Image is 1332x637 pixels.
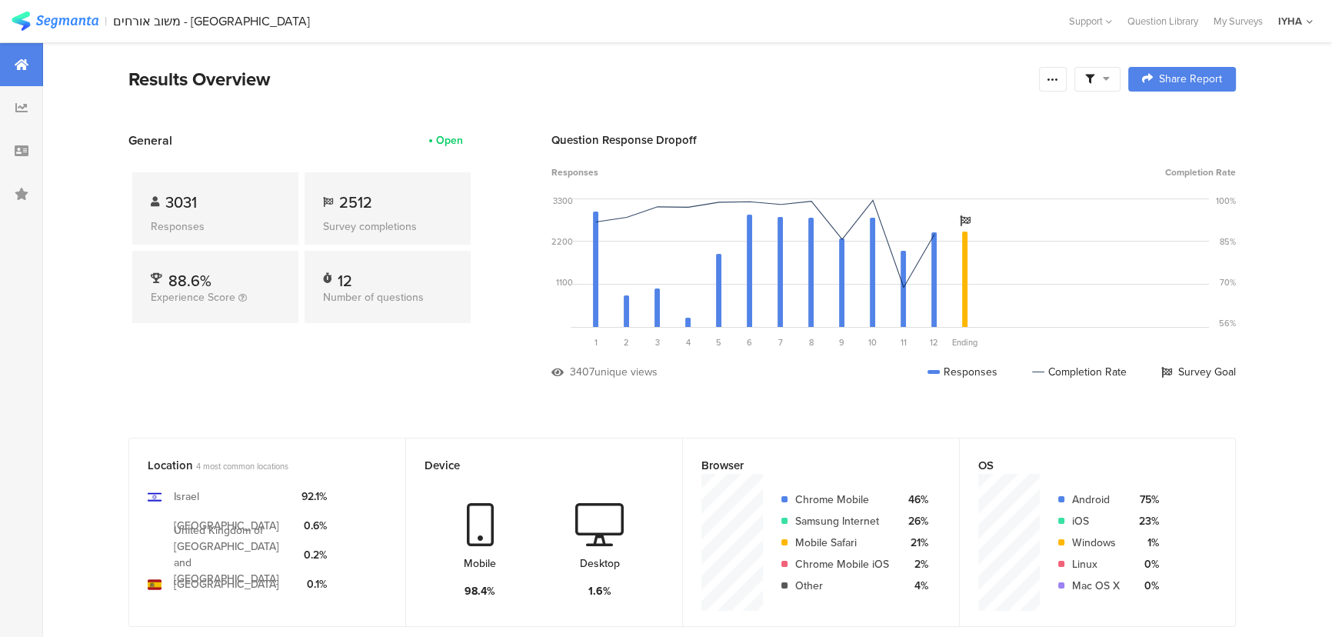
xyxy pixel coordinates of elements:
div: 23% [1132,513,1159,529]
div: Survey Goal [1161,364,1236,380]
span: 5 [716,336,721,349]
a: Question Library [1120,14,1206,28]
div: 2% [901,556,928,572]
div: 56% [1219,317,1236,329]
div: Question Response Dropoff [551,132,1236,148]
div: Mobile Safari [795,535,889,551]
div: 4% [901,578,928,594]
div: unique views [594,364,658,380]
div: 0.2% [301,547,327,563]
span: 4 most common locations [196,460,288,472]
div: 1100 [556,276,573,288]
div: 92.1% [301,489,327,505]
div: United Kingdom of [GEOGRAPHIC_DATA] and [GEOGRAPHIC_DATA] [174,522,289,587]
span: Responses [551,165,598,179]
span: 10 [868,336,877,349]
span: 2 [624,336,629,349]
span: 1 [594,336,598,349]
div: Responses [927,364,997,380]
div: 0% [1132,556,1159,572]
span: Number of questions [323,289,424,305]
div: Responses [151,218,280,235]
div: 85% [1220,235,1236,248]
div: Results Overview [128,65,1031,93]
span: Completion Rate [1165,165,1236,179]
div: Ending [950,336,981,349]
div: 2200 [551,235,573,248]
div: 98.4% [465,583,495,599]
span: Share Report [1159,74,1222,85]
div: IYHA [1278,14,1302,28]
div: 21% [901,535,928,551]
div: 3407 [570,364,594,380]
div: 0% [1132,578,1159,594]
span: 3 [655,336,660,349]
span: 3031 [165,191,197,214]
div: Completion Rate [1032,364,1127,380]
div: OS [978,457,1191,474]
div: Mobile [464,555,496,572]
div: Browser [701,457,915,474]
div: Open [436,132,463,148]
span: 88.6% [168,269,211,292]
img: segmanta logo [12,12,98,31]
div: Chrome Mobile iOS [795,556,889,572]
div: משוב אורחים - [GEOGRAPHIC_DATA] [113,14,310,28]
div: 100% [1216,195,1236,207]
span: 9 [839,336,844,349]
div: Mac OS X [1072,578,1120,594]
div: Linux [1072,556,1120,572]
div: Windows [1072,535,1120,551]
span: General [128,132,172,149]
i: Survey Goal [960,215,971,226]
span: 4 [686,336,691,349]
div: 46% [901,492,928,508]
div: [GEOGRAPHIC_DATA] [174,518,279,534]
div: Other [795,578,889,594]
div: Chrome Mobile [795,492,889,508]
div: 26% [901,513,928,529]
div: 1.6% [588,583,611,599]
div: Device [425,457,638,474]
div: Location [148,457,361,474]
div: Support [1069,9,1112,33]
div: [GEOGRAPHIC_DATA] [174,576,279,592]
a: My Surveys [1206,14,1270,28]
span: 2512 [339,191,372,214]
div: 12 [338,269,352,285]
div: 0.6% [301,518,327,534]
div: 75% [1132,492,1159,508]
span: 8 [809,336,814,349]
div: 1% [1132,535,1159,551]
div: 70% [1220,276,1236,288]
span: 6 [747,336,752,349]
div: | [105,12,107,30]
div: 0.1% [301,576,327,592]
div: Survey completions [323,218,452,235]
div: Israel [174,489,199,505]
div: Android [1072,492,1120,508]
span: 12 [930,336,938,349]
div: Samsung Internet [795,513,889,529]
div: Desktop [580,555,620,572]
span: 11 [901,336,907,349]
div: 3300 [553,195,573,207]
span: 7 [778,336,783,349]
span: Experience Score [151,289,235,305]
div: iOS [1072,513,1120,529]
